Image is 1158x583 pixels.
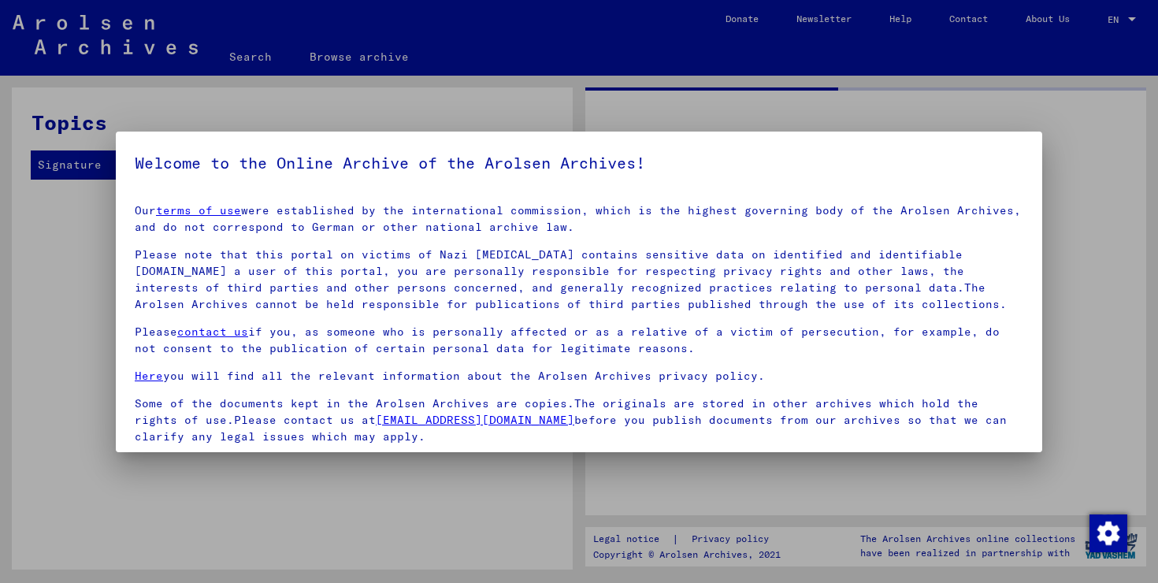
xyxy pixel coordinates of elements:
[135,369,163,383] a: Here
[376,413,574,427] a: [EMAIL_ADDRESS][DOMAIN_NAME]
[135,395,1023,445] p: Some of the documents kept in the Arolsen Archives are copies.The originals are stored in other a...
[177,325,248,339] a: contact us
[135,202,1023,236] p: Our were established by the international commission, which is the highest governing body of the ...
[135,324,1023,357] p: Please if you, as someone who is personally affected or as a relative of a victim of persecution,...
[135,150,1023,176] h5: Welcome to the Online Archive of the Arolsen Archives!
[1089,514,1127,552] img: Change consent
[156,203,241,217] a: terms of use
[135,247,1023,313] p: Please note that this portal on victims of Nazi [MEDICAL_DATA] contains sensitive data on identif...
[135,368,1023,384] p: you will find all the relevant information about the Arolsen Archives privacy policy.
